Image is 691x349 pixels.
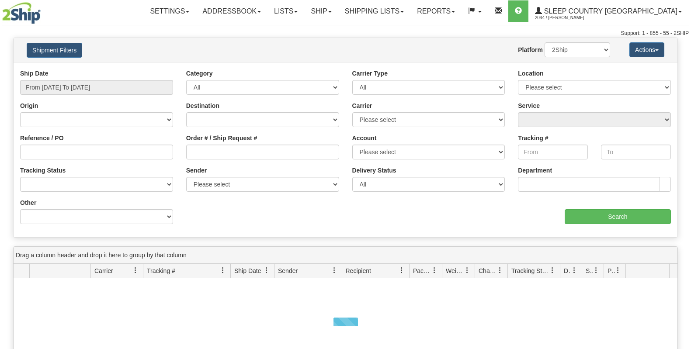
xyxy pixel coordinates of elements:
[186,101,219,110] label: Destination
[186,166,207,175] label: Sender
[346,266,371,275] span: Recipient
[479,266,497,275] span: Charge
[394,263,409,278] a: Recipient filter column settings
[327,263,342,278] a: Sender filter column settings
[567,263,582,278] a: Delivery Status filter column settings
[304,0,338,22] a: Ship
[564,266,571,275] span: Delivery Status
[20,166,66,175] label: Tracking Status
[27,43,82,58] button: Shipment Filters
[20,69,49,78] label: Ship Date
[518,45,543,54] label: Platform
[413,266,431,275] span: Packages
[352,69,388,78] label: Carrier Type
[20,134,64,142] label: Reference / PO
[542,7,677,15] span: Sleep Country [GEOGRAPHIC_DATA]
[215,263,230,278] a: Tracking # filter column settings
[493,263,507,278] a: Charge filter column settings
[611,263,625,278] a: Pickup Status filter column settings
[278,266,298,275] span: Sender
[629,42,664,57] button: Actions
[518,101,540,110] label: Service
[2,2,41,24] img: logo2044.jpg
[259,263,274,278] a: Ship Date filter column settings
[518,69,543,78] label: Location
[14,247,677,264] div: grid grouping header
[147,266,175,275] span: Tracking #
[186,134,257,142] label: Order # / Ship Request #
[671,130,690,219] iframe: chat widget
[186,69,213,78] label: Category
[586,266,593,275] span: Shipment Issues
[528,0,688,22] a: Sleep Country [GEOGRAPHIC_DATA] 2044 / [PERSON_NAME]
[565,209,671,224] input: Search
[589,263,604,278] a: Shipment Issues filter column settings
[234,266,261,275] span: Ship Date
[608,266,615,275] span: Pickup Status
[20,101,38,110] label: Origin
[20,198,36,207] label: Other
[511,266,549,275] span: Tracking Status
[352,166,396,175] label: Delivery Status
[518,145,588,159] input: From
[2,30,689,37] div: Support: 1 - 855 - 55 - 2SHIP
[94,266,113,275] span: Carrier
[267,0,304,22] a: Lists
[196,0,267,22] a: Addressbook
[545,263,560,278] a: Tracking Status filter column settings
[518,166,552,175] label: Department
[446,266,464,275] span: Weight
[338,0,410,22] a: Shipping lists
[128,263,143,278] a: Carrier filter column settings
[535,14,601,22] span: 2044 / [PERSON_NAME]
[601,145,671,159] input: To
[410,0,462,22] a: Reports
[352,101,372,110] label: Carrier
[427,263,442,278] a: Packages filter column settings
[143,0,196,22] a: Settings
[518,134,548,142] label: Tracking #
[352,134,377,142] label: Account
[460,263,475,278] a: Weight filter column settings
